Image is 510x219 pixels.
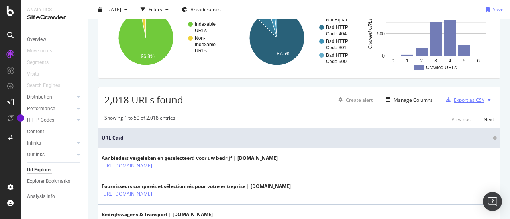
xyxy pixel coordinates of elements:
text: 5 [463,58,465,64]
button: Export as CSV [443,93,484,106]
div: Analytics [27,6,82,13]
text: 2 [420,58,423,64]
svg: A chart. [235,3,361,72]
div: Performance [27,105,55,113]
text: 0 [382,53,385,59]
button: Save [483,3,504,16]
a: Search Engines [27,81,68,90]
text: 6 [477,58,480,64]
div: Domaine [41,47,61,52]
text: Code 404 [326,31,347,37]
div: Search Engines [27,81,60,90]
img: website_grey.svg [13,21,19,27]
button: Create alert [335,93,373,106]
div: HTTP Codes [27,116,54,124]
text: Not Equal [326,17,347,23]
div: Previous [451,116,471,123]
div: Bedrijfswagens & Transport | [DOMAIN_NAME] [102,211,213,218]
span: Breadcrumbs [190,6,221,13]
text: Bad HTTP [326,25,348,30]
div: Analysis Info [27,192,55,201]
div: Save [493,6,504,13]
text: Bad HTTP [326,39,348,44]
text: 87.5% [277,51,290,56]
div: Explorer Bookmarks [27,177,70,186]
text: Non- [195,35,205,41]
span: URL Card [102,134,491,141]
a: Analysis Info [27,192,82,201]
text: 3 [434,58,437,64]
a: HTTP Codes [27,116,75,124]
div: Create alert [346,97,373,103]
span: 2,018 URLs found [104,93,183,106]
a: Explorer Bookmarks [27,177,82,186]
button: Manage Columns [382,95,433,105]
div: Domaine: [DOMAIN_NAME] [21,21,90,27]
div: Overview [27,35,46,44]
button: Next [484,114,494,124]
div: Manage Columns [394,97,433,103]
button: Filters [137,3,172,16]
svg: A chart. [367,3,492,72]
div: Export as CSV [454,97,484,103]
div: SiteCrawler [27,13,82,22]
text: Crawled URLs [367,18,373,49]
text: 1 [406,58,408,64]
a: [URL][DOMAIN_NAME] [102,190,152,198]
div: v 4.0.25 [22,13,39,19]
div: Segments [27,58,49,67]
text: URLs [195,28,207,33]
a: Distribution [27,93,75,101]
div: Distribution [27,93,52,101]
button: Previous [451,114,471,124]
div: Aanbieders vergeleken en geselecteerd voor uw bedrijf | [DOMAIN_NAME] [102,155,278,162]
svg: A chart. [104,3,229,72]
text: Indexable [195,21,216,27]
a: Url Explorer [27,166,82,174]
a: [URL][DOMAIN_NAME] [102,162,152,170]
a: Movements [27,47,60,55]
div: Tooltip anchor [17,114,24,122]
div: Content [27,128,44,136]
a: Segments [27,58,57,67]
div: Inlinks [27,139,41,147]
text: 4 [449,58,451,64]
text: Code 500 [326,59,347,64]
div: Movements [27,47,52,55]
text: Bad HTTP [326,52,348,58]
div: Next [484,116,494,123]
a: Outlinks [27,151,75,159]
div: Fournisseurs comparés et sélectionnés pour votre entreprise | [DOMAIN_NAME] [102,183,291,190]
img: tab_keywords_by_traffic_grey.svg [90,46,97,52]
div: Url Explorer [27,166,52,174]
a: Inlinks [27,139,75,147]
text: 500 [377,31,385,37]
a: Overview [27,35,82,44]
a: Visits [27,70,47,78]
text: 0 [392,58,394,64]
div: Visits [27,70,39,78]
div: Open Intercom Messenger [483,192,502,211]
div: Filters [149,6,162,13]
span: 2025 Aug. 27th [106,6,121,13]
text: Code 301 [326,45,347,50]
text: Indexable [195,42,216,47]
a: Performance [27,105,75,113]
div: Outlinks [27,151,45,159]
button: Breadcrumbs [178,3,224,16]
button: [DATE] [95,3,131,16]
img: logo_orange.svg [13,13,19,19]
div: Showing 1 to 50 of 2,018 entries [104,114,175,124]
a: Content [27,128,82,136]
text: Crawled URLs [426,65,457,70]
div: Mots-clés [99,47,122,52]
text: URLs [195,48,207,54]
img: tab_domain_overview_orange.svg [32,46,39,52]
text: 96.8% [141,54,155,59]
